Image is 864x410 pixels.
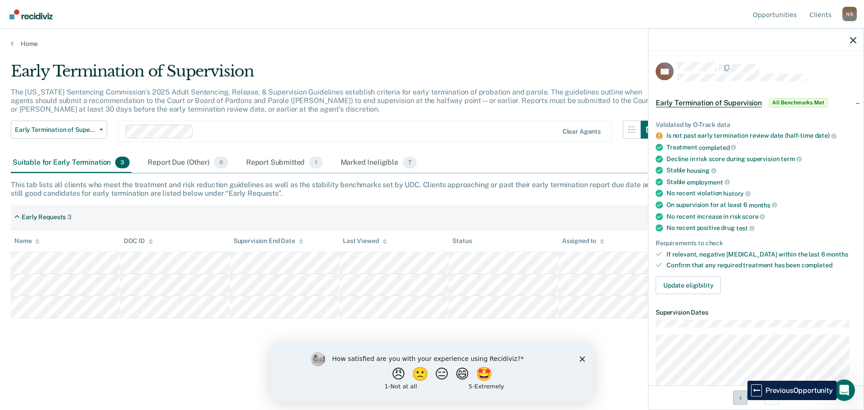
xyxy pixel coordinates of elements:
[826,250,848,257] span: months
[656,239,856,247] div: Requirements to check
[15,126,96,134] span: Early Termination of Supervision
[146,153,229,173] div: Report Due (Other)
[666,143,856,151] div: Treatment
[842,7,857,21] button: Profile dropdown button
[14,237,40,245] div: Name
[801,261,832,269] span: completed
[666,189,856,198] div: No recent violation
[687,167,716,174] span: housing
[648,385,864,409] div: 3 / 3
[271,343,593,401] iframe: To enrich screen reader interactions, please activate Accessibility in Grammarly extension settings
[214,157,228,168] span: 0
[781,155,801,162] span: term
[769,98,828,107] span: All Benchmarks Met
[723,190,751,197] span: history
[733,390,747,405] button: Previous Opportunity
[666,178,856,186] div: Stable
[562,237,604,245] div: Assigned to
[115,157,130,168] span: 3
[666,212,856,221] div: No recent increase in risk
[742,213,765,220] span: score
[11,153,131,173] div: Suitable for Early Termination
[749,201,777,208] span: months
[765,390,779,405] button: Next Opportunity
[234,237,303,245] div: Supervision End Date
[22,213,66,221] div: Early Requests
[666,155,856,163] div: Decline in risk score during supervision
[666,167,856,175] div: Stable
[842,7,857,21] div: N S
[309,157,322,168] span: 1
[666,224,856,232] div: No recent positive drug
[656,121,856,128] div: Validated by O-Track data
[648,88,864,117] div: Early Termination of SupervisionAll Benchmarks Met
[9,9,53,19] img: Recidiviz
[403,157,417,168] span: 7
[666,261,856,269] div: Confirm that any required treatment has been
[687,178,729,185] span: employment
[736,224,755,231] span: test
[666,132,856,140] div: Is not past early termination review date (half-time date)
[244,153,324,173] div: Report Submitted
[452,237,472,245] div: Status
[833,379,855,401] iframe: Intercom live chat
[666,250,856,258] div: If relevant, negative [MEDICAL_DATA] within the last 6
[699,144,737,151] span: completed
[11,88,651,113] p: The [US_STATE] Sentencing Commission’s 2025 Adult Sentencing, Release, & Supervision Guidelines e...
[67,213,72,221] div: 3
[11,62,659,88] div: Early Termination of Supervision
[343,237,387,245] div: Last Viewed
[124,237,153,245] div: DOC ID
[11,40,853,48] a: Home
[11,180,853,198] div: This tab lists all clients who meet the treatment and risk reduction guidelines as well as the st...
[562,128,601,135] div: Clear agents
[666,201,856,209] div: On supervision for at least 6
[656,98,762,107] span: Early Termination of Supervision
[656,276,721,294] button: Update eligibility
[656,309,856,316] dt: Supervision Dates
[339,153,419,173] div: Marked Ineligible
